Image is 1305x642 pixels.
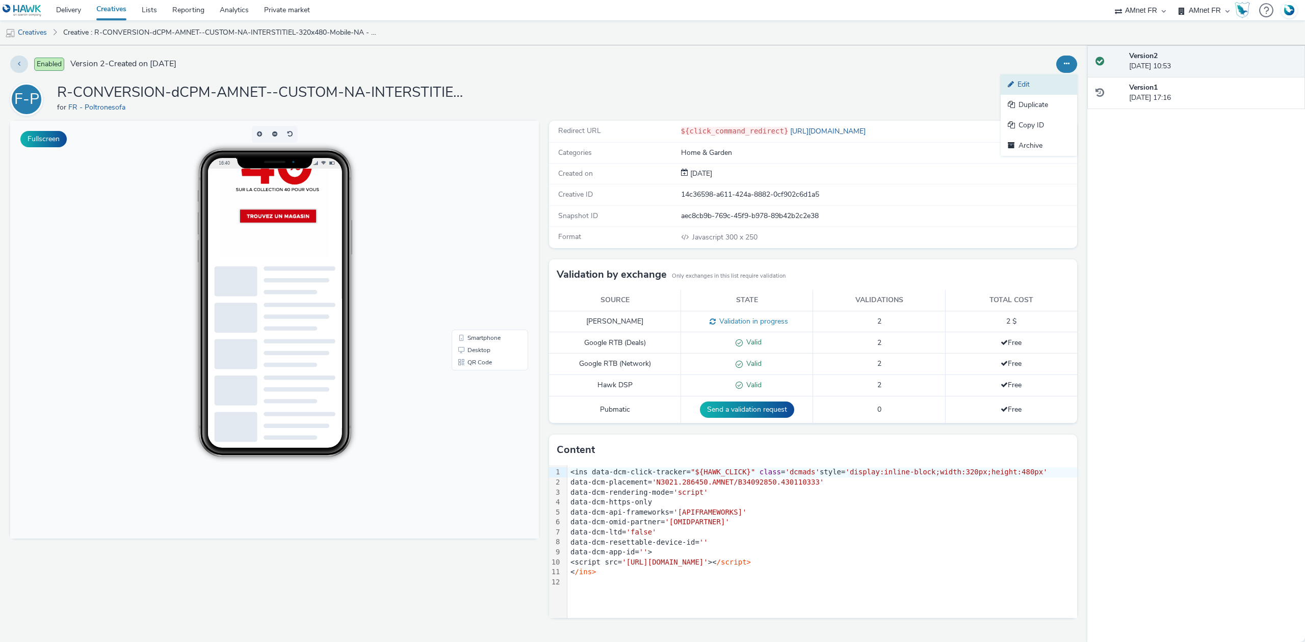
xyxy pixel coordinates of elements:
a: Creative : R-CONVERSION-dCPM-AMNET--CUSTOM-NA-INTERSTITIEL-320x480-Mobile-NA - $[PHONE_NUMBER]$ [58,20,384,45]
div: [DATE] 10:53 [1129,51,1297,72]
div: 12 [549,577,562,587]
span: [DATE] [688,169,712,178]
li: Smartphone [443,211,516,223]
th: State [681,290,813,311]
span: /ins> [575,568,596,576]
span: QR Code [457,238,482,245]
div: [DATE] 17:16 [1129,83,1297,103]
span: Creative ID [558,190,593,199]
span: 'N3021.286450.AMNET/B34092850.430110333' [652,478,824,486]
span: Smartphone [457,214,490,220]
a: Hawk Academy [1235,2,1254,18]
td: Pubmatic [549,396,681,423]
div: < [567,567,1077,577]
div: <script src= >< [567,557,1077,568]
span: Enabled [34,58,64,71]
span: 2 [877,359,881,368]
span: 2 [877,338,881,347]
div: 3 [549,488,562,498]
small: Only exchanges in this list require validation [672,272,786,280]
span: Valid [743,337,762,347]
span: Validation in progress [716,316,788,326]
span: '[OMIDPARTNER]' [665,518,729,526]
span: '[URL][DOMAIN_NAME]' [622,558,708,566]
span: 16:40 [208,39,219,45]
span: Free [1001,405,1022,414]
div: data-dcm-api-frameworks= [567,507,1077,518]
th: Source [549,290,681,311]
div: 9 [549,547,562,557]
img: Account FR [1282,3,1297,18]
span: Valid [743,380,762,390]
div: data-dcm-https-only [567,497,1077,507]
code: ${click_command_redirect} [681,127,789,135]
span: 2 [877,316,881,326]
div: aec8cb9b-769c-45f9-b978-89b42b2c2e38 [681,211,1077,221]
td: [PERSON_NAME] [549,311,681,332]
a: F-P [10,94,47,104]
span: Version 2 - Created on [DATE] [70,58,176,70]
span: Categories [558,148,592,157]
div: data-dcm-omid-partner= [567,517,1077,527]
span: '' [699,538,708,546]
div: 11 [549,567,562,577]
span: 2 $ [1006,316,1016,326]
td: Google RTB (Deals) [549,332,681,354]
span: class [760,468,781,476]
div: <ins data-dcm-click-tracker= = style= [567,467,1077,477]
a: Copy ID [1001,115,1077,136]
span: Free [1001,338,1022,347]
button: Send a validation request [700,402,794,418]
div: data-dcm-ltd= [567,527,1077,538]
span: Desktop [457,226,480,232]
img: mobile [5,28,15,38]
span: Valid [743,359,762,368]
th: Validations [813,290,945,311]
div: F-P [14,85,39,114]
span: 2 [877,380,881,390]
div: data-dcm-placement= [567,477,1077,488]
span: Snapshot ID [558,211,598,221]
span: Free [1001,359,1022,368]
li: Desktop [443,223,516,235]
img: undefined Logo [3,4,42,17]
strong: Version 1 [1129,83,1158,92]
div: 1 [549,467,562,477]
span: 300 x 250 [691,232,758,242]
span: 'false' [627,528,657,536]
span: Format [558,232,581,242]
span: Free [1001,380,1022,390]
li: QR Code [443,235,516,248]
a: FR - Poltronesofa [68,102,129,112]
h1: R-CONVERSION-dCPM-AMNET--CUSTOM-NA-INTERSTITIEL-320x480-Mobile-NA - $[PHONE_NUMBER]$ [57,83,465,102]
td: Google RTB (Network) [549,354,681,375]
a: Duplicate [1001,95,1077,115]
div: 7 [549,527,562,538]
span: "${HAWK_CLICK}" [691,468,755,476]
span: 'display:inline-block;width:320px;height:480px' [845,468,1047,476]
div: data-dcm-rendering-mode= [567,488,1077,498]
div: Home & Garden [681,148,1077,158]
div: 4 [549,497,562,507]
div: data-dcm-resettable-device-id= [567,538,1077,548]
span: 'dcmads' [785,468,819,476]
span: Created on [558,169,593,178]
span: /script> [717,558,751,566]
div: data-dcm-app-id= > [567,547,1077,557]
img: Hawk Academy [1235,2,1250,18]
td: Hawk DSP [549,375,681,396]
div: 5 [549,507,562,518]
div: 14c36598-a611-424a-8882-0cf902c6d1a5 [681,190,1077,200]
a: Edit [1001,74,1077,95]
span: Redirect URL [558,126,601,136]
span: for [57,102,68,112]
span: 'script' [673,488,708,496]
span: 0 [877,405,881,414]
h3: Validation by exchange [557,267,667,282]
div: Creation 25 September 2025, 17:16 [688,169,712,179]
span: Javascript [692,232,725,242]
div: 10 [549,557,562,568]
strong: Version 2 [1129,51,1158,61]
span: '[APIFRAMEWORKS]' [673,508,746,516]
